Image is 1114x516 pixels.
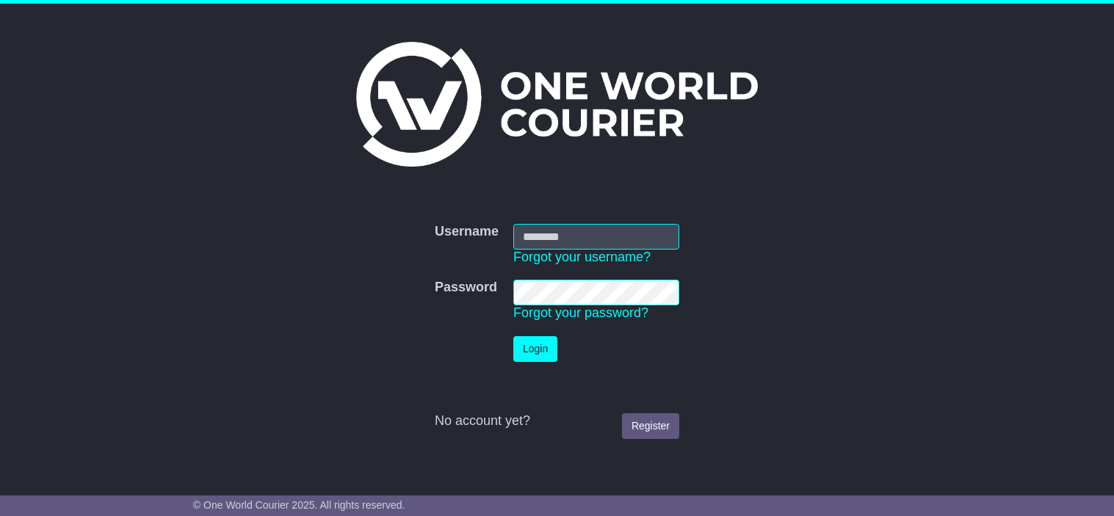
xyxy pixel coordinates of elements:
[356,42,757,167] img: One World
[193,499,405,511] span: © One World Courier 2025. All rights reserved.
[513,336,557,362] button: Login
[622,413,679,439] a: Register
[435,413,679,429] div: No account yet?
[435,224,499,240] label: Username
[513,305,648,320] a: Forgot your password?
[513,250,651,264] a: Forgot your username?
[435,280,497,296] label: Password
